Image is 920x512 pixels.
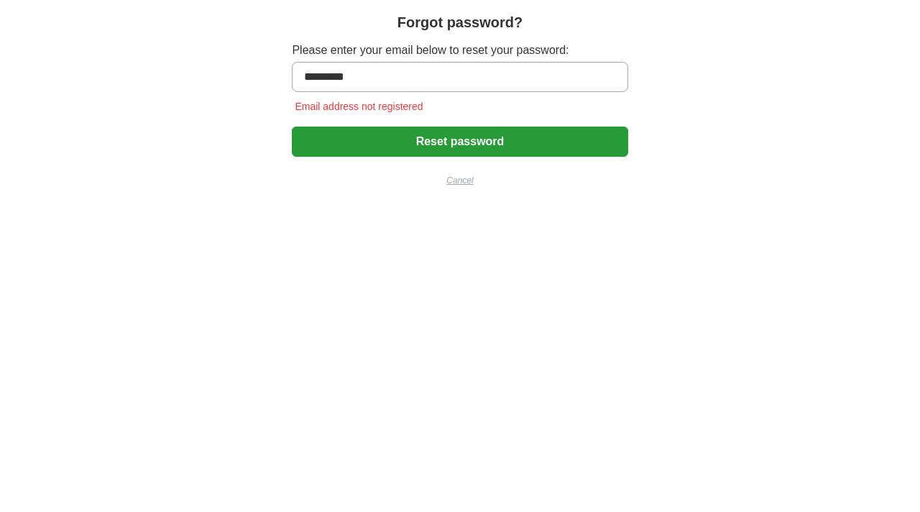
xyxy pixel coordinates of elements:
button: Reset password [292,127,627,157]
a: Cancel [292,174,627,187]
label: Please enter your email below to reset your password: [292,42,627,59]
span: Email address not registered [292,101,425,112]
h1: Forgot password? [397,12,523,33]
